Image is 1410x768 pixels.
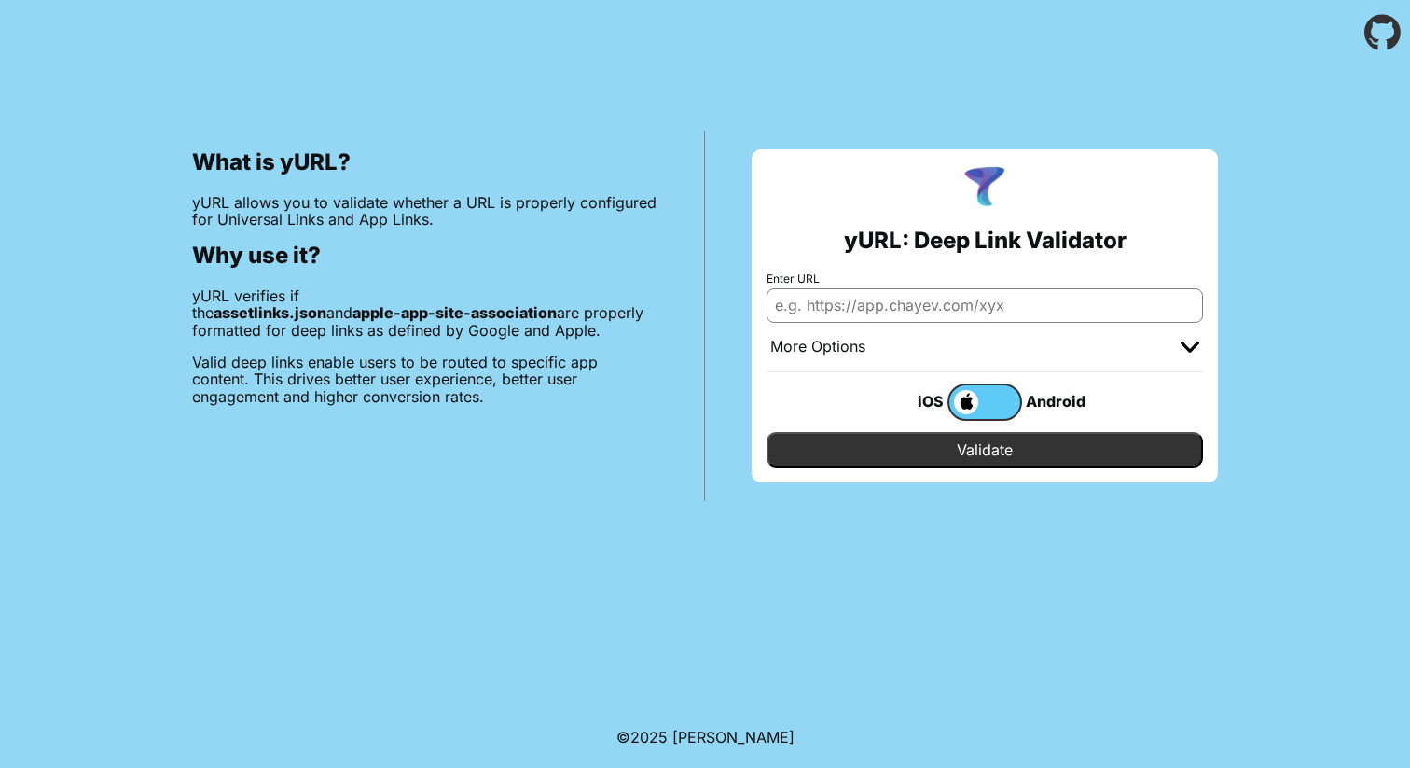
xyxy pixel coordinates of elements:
[352,303,557,322] b: apple-app-site-association
[873,389,947,413] div: iOS
[192,287,657,339] p: yURL verifies if the and are properly formatted for deep links as defined by Google and Apple.
[192,194,657,229] p: yURL allows you to validate whether a URL is properly configured for Universal Links and App Links.
[672,728,795,747] a: Michael Ibragimchayev's Personal Site
[767,272,1203,286] label: Enter URL
[844,228,1127,254] h2: yURL: Deep Link Validator
[192,354,657,405] p: Valid deep links enable users to be routed to specific app content. This drives better user exper...
[767,288,1203,322] input: e.g. https://app.chayev.com/xyx
[630,728,668,747] span: 2025
[1022,389,1097,413] div: Android
[770,338,865,356] div: More Options
[1181,342,1199,353] img: chevron
[961,164,1009,213] img: yURL Logo
[192,243,657,269] h2: Why use it?
[214,303,326,322] b: assetlinks.json
[192,149,657,175] h2: What is yURL?
[767,432,1203,468] input: Validate
[616,706,795,768] footer: ©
